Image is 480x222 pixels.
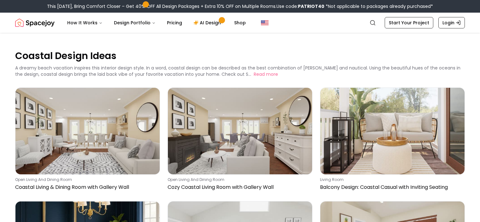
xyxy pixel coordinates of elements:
[62,16,251,29] nav: Main
[229,16,251,29] a: Shop
[324,3,433,9] span: *Not applicable to packages already purchased*
[276,3,324,9] span: Use code:
[385,17,433,28] a: Start Your Project
[15,49,465,62] p: Coastal Design Ideas
[188,16,228,29] a: AI Design
[320,88,465,174] img: Balcony Design: Coastal Casual with Inviting Seating
[320,183,462,191] p: Balcony Design: Coastal Casual with Inviting Seating
[15,16,55,29] a: Spacejoy
[15,177,157,182] p: open living and dining room
[168,88,312,174] img: Cozy Coastal Living Room with Gallery Wall
[168,87,312,194] a: Cozy Coastal Living Room with Gallery Wallopen living and dining roomCozy Coastal Living Room wit...
[320,177,462,182] p: living room
[15,88,160,174] img: Coastal Living & Dining Room with Gallery Wall
[261,19,269,27] img: United States
[15,65,460,77] p: A dreamy beach vacation inspires this interior design style. In a word, coastal design can be des...
[254,71,278,77] button: Read more
[15,87,160,194] a: Coastal Living & Dining Room with Gallery Wallopen living and dining roomCoastal Living & Dining ...
[15,13,465,33] nav: Global
[47,3,433,9] div: This [DATE], Bring Comfort Closer – Get 40% OFF All Design Packages + Extra 10% OFF on Multiple R...
[298,3,324,9] b: PATRIOT40
[168,183,310,191] p: Cozy Coastal Living Room with Gallery Wall
[15,16,55,29] img: Spacejoy Logo
[15,183,157,191] p: Coastal Living & Dining Room with Gallery Wall
[62,16,108,29] button: How It Works
[162,16,187,29] a: Pricing
[109,16,161,29] button: Design Portfolio
[168,177,310,182] p: open living and dining room
[438,17,465,28] a: Login
[320,87,465,194] a: Balcony Design: Coastal Casual with Inviting Seatingliving roomBalcony Design: Coastal Casual wit...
